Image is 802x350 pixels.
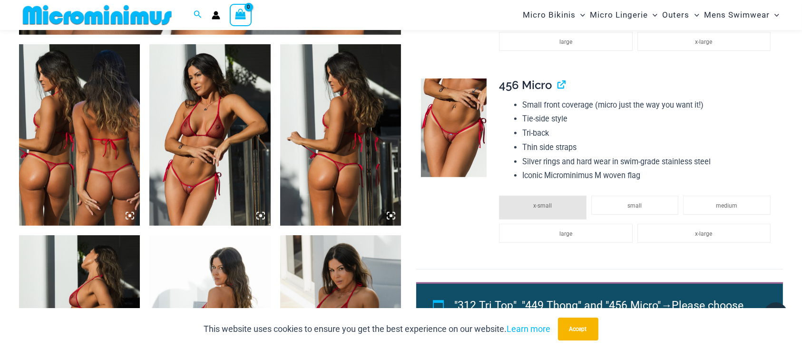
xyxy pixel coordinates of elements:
li: x-small [499,196,587,220]
span: large [559,230,572,237]
a: Micro BikinisMenu ToggleMenu Toggle [520,3,587,27]
img: Summer Storm Red 312 Tri Top 456 Micro [280,44,401,226]
span: Menu Toggle [648,3,657,27]
li: Tri-back [522,126,775,140]
li: small [591,196,679,215]
img: Summer Storm Red Tri Top Pack [19,44,140,226]
li: x-large [637,32,771,51]
li: medium [683,196,771,215]
span: x-small [534,202,552,209]
li: large [499,224,632,243]
span: x-large [695,230,713,237]
li: x-large [637,224,771,243]
a: OutersMenu ToggleMenu Toggle [660,3,702,27]
li: Iconic Microminimus M woven flag [522,169,775,183]
img: MM SHOP LOGO FLAT [19,4,176,26]
span: Menu Toggle [576,3,585,27]
li: Tie-side style [522,112,775,126]
a: Account icon link [212,11,220,20]
span: "312 Tri Top", "449 Thong" and "456 Micro" [455,299,661,312]
li: → [455,295,761,339]
a: Micro LingerieMenu ToggleMenu Toggle [587,3,660,27]
a: Learn more [507,324,551,334]
span: x-large [695,39,713,45]
span: large [559,39,572,45]
a: Search icon link [194,9,202,21]
nav: Site Navigation [519,1,783,29]
span: Menu Toggle [770,3,779,27]
li: Thin side straps [522,140,775,155]
li: large [499,32,632,51]
a: Mens SwimwearMenu ToggleMenu Toggle [702,3,782,27]
span: Mens Swimwear [704,3,770,27]
li: Small front coverage (micro just the way you want it!) [522,98,775,112]
span: 456 Micro [499,78,552,92]
span: Micro Bikinis [523,3,576,27]
a: View Shopping Cart, empty [230,4,252,26]
span: small [628,202,642,209]
button: Accept [558,318,598,340]
li: Silver rings and hard wear in swim-grade stainless steel [522,155,775,169]
p: This website uses cookies to ensure you get the best experience on our website. [204,322,551,336]
span: Micro Lingerie [590,3,648,27]
span: Outers [663,3,690,27]
img: Summer Storm Red 456 Micro [421,79,487,177]
span: Menu Toggle [690,3,699,27]
span: medium [716,202,738,209]
img: Summer Storm Red 312 Tri Top 456 Micro [149,44,270,226]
